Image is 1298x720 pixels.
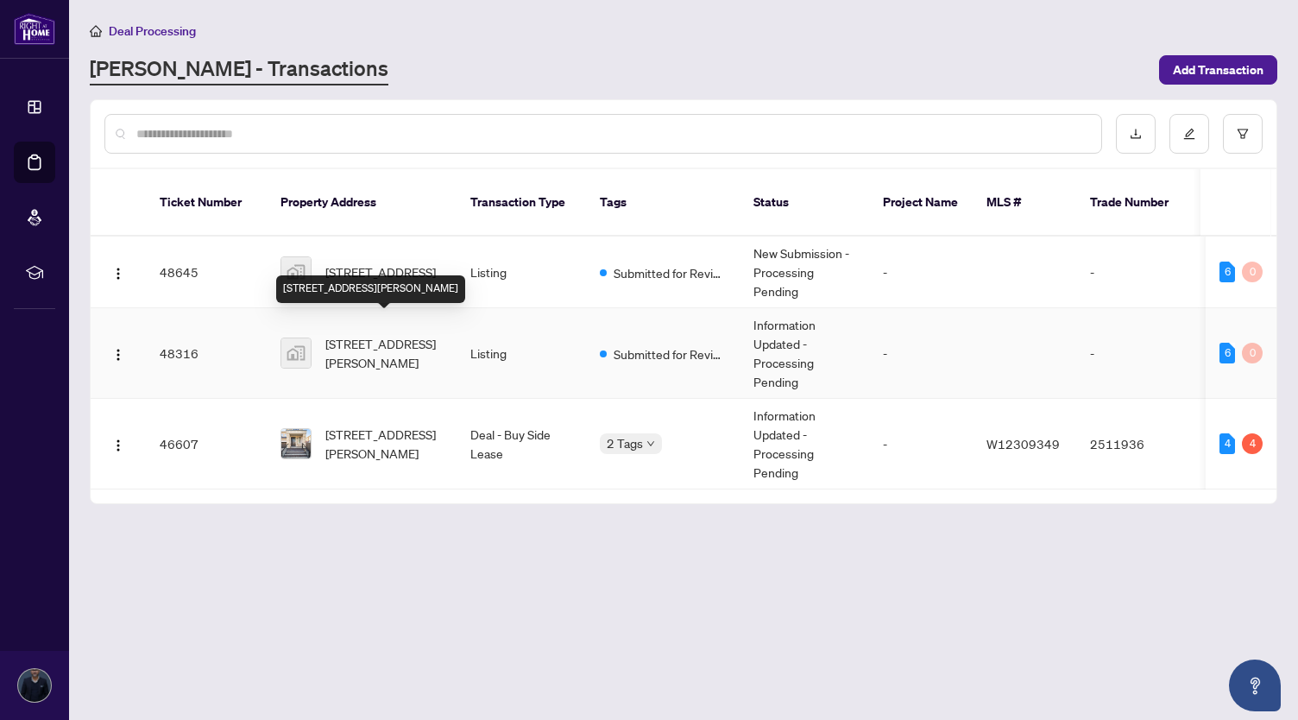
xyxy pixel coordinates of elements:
td: - [1076,308,1197,399]
button: Add Transaction [1159,55,1277,85]
td: 48645 [146,237,267,308]
div: 4 [1219,433,1235,454]
div: 0 [1242,343,1263,363]
div: 4 [1242,433,1263,454]
td: Deal - Buy Side Lease [457,399,586,489]
th: Ticket Number [146,169,267,237]
button: Logo [104,339,132,367]
th: Trade Number [1076,169,1197,237]
td: 2511936 [1076,399,1197,489]
span: Deal Processing [109,23,196,39]
td: - [869,308,973,399]
th: MLS # [973,169,1076,237]
div: 6 [1219,343,1235,363]
button: Logo [104,258,132,286]
span: download [1130,128,1142,140]
span: W12309349 [986,436,1060,452]
button: edit [1169,114,1209,154]
td: New Submission - Processing Pending [740,237,869,308]
div: [STREET_ADDRESS][PERSON_NAME] [276,275,465,303]
th: Property Address [267,169,457,237]
span: [STREET_ADDRESS][PERSON_NAME] [325,425,443,463]
span: Submitted for Review [614,263,726,282]
th: Status [740,169,869,237]
span: 2 Tags [607,433,643,453]
button: Logo [104,430,132,458]
span: Add Transaction [1173,56,1263,84]
img: Logo [111,348,125,362]
td: Listing [457,308,586,399]
button: filter [1223,114,1263,154]
img: thumbnail-img [281,429,311,458]
span: Submitted for Review [614,344,726,363]
td: 48316 [146,308,267,399]
td: - [869,237,973,308]
span: filter [1237,128,1249,140]
td: Information Updated - Processing Pending [740,399,869,489]
td: Information Updated - Processing Pending [740,308,869,399]
th: Tags [586,169,740,237]
span: [STREET_ADDRESS] [325,262,436,281]
span: down [646,439,655,448]
span: [STREET_ADDRESS][PERSON_NAME] [325,334,443,372]
a: [PERSON_NAME] - Transactions [90,54,388,85]
td: - [1076,237,1197,308]
div: 0 [1242,262,1263,282]
button: Open asap [1229,660,1281,711]
th: Transaction Type [457,169,586,237]
td: - [869,399,973,489]
img: thumbnail-img [281,257,311,287]
span: home [90,25,102,37]
img: Profile Icon [18,669,51,702]
th: Project Name [869,169,973,237]
button: download [1116,114,1156,154]
img: logo [14,13,55,45]
img: Logo [111,439,125,452]
td: 46607 [146,399,267,489]
span: edit [1183,128,1195,140]
img: Logo [111,267,125,281]
img: thumbnail-img [281,338,311,368]
div: 6 [1219,262,1235,282]
td: Listing [457,237,586,308]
